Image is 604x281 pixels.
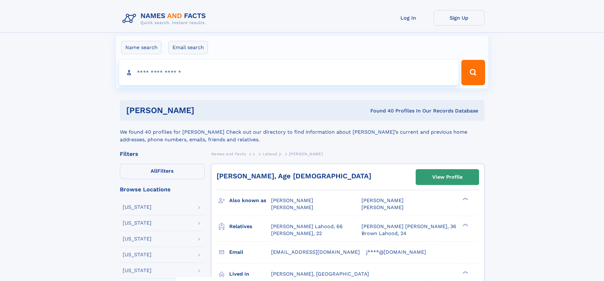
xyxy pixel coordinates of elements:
span: [PERSON_NAME] [289,152,323,156]
div: [US_STATE] [123,205,152,210]
h1: [PERSON_NAME] [126,106,283,114]
div: Filters [120,151,205,157]
a: View Profile [416,169,479,185]
span: [PERSON_NAME], [GEOGRAPHIC_DATA] [271,271,369,277]
a: Log In [383,10,434,26]
h3: Also known as [229,195,271,206]
a: Brown Lahood, 24 [361,230,406,237]
a: Names and Facts [211,150,246,158]
img: Logo Names and Facts [120,10,211,27]
span: Lahood jr [263,152,282,156]
span: [EMAIL_ADDRESS][DOMAIN_NAME] [271,249,360,255]
div: View Profile [432,170,463,184]
div: ❯ [461,270,469,274]
div: Found 40 Profiles In Our Records Database [282,107,478,114]
div: [US_STATE] [123,252,152,257]
label: Filters [120,164,205,179]
span: All [151,168,157,174]
button: Search Button [461,60,485,85]
div: [US_STATE] [123,268,152,273]
div: ❯ [461,197,469,201]
span: [PERSON_NAME] [361,197,404,203]
div: [US_STATE] [123,236,152,241]
div: ❯ [461,223,469,227]
h3: Relatives [229,221,271,232]
h3: Email [229,247,271,258]
span: [PERSON_NAME] [271,204,313,210]
a: [PERSON_NAME] Lahood, 66 [271,223,343,230]
div: Browse Locations [120,187,205,192]
span: L [253,152,256,156]
a: Lahood jr [263,150,282,158]
a: [PERSON_NAME], Age [DEMOGRAPHIC_DATA] [217,172,371,180]
h3: Lived in [229,269,271,279]
a: Sign Up [434,10,484,26]
div: We found 40 profiles for [PERSON_NAME] Check out our directory to find information about [PERSON_... [120,121,484,144]
div: [US_STATE] [123,220,152,226]
a: [PERSON_NAME], 22 [271,230,322,237]
input: search input [119,60,459,85]
span: [PERSON_NAME] [271,197,313,203]
a: L [253,150,256,158]
label: Name search [121,41,162,54]
a: [PERSON_NAME] [PERSON_NAME], 36 [361,223,456,230]
label: Email search [168,41,208,54]
span: [PERSON_NAME] [361,204,404,210]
